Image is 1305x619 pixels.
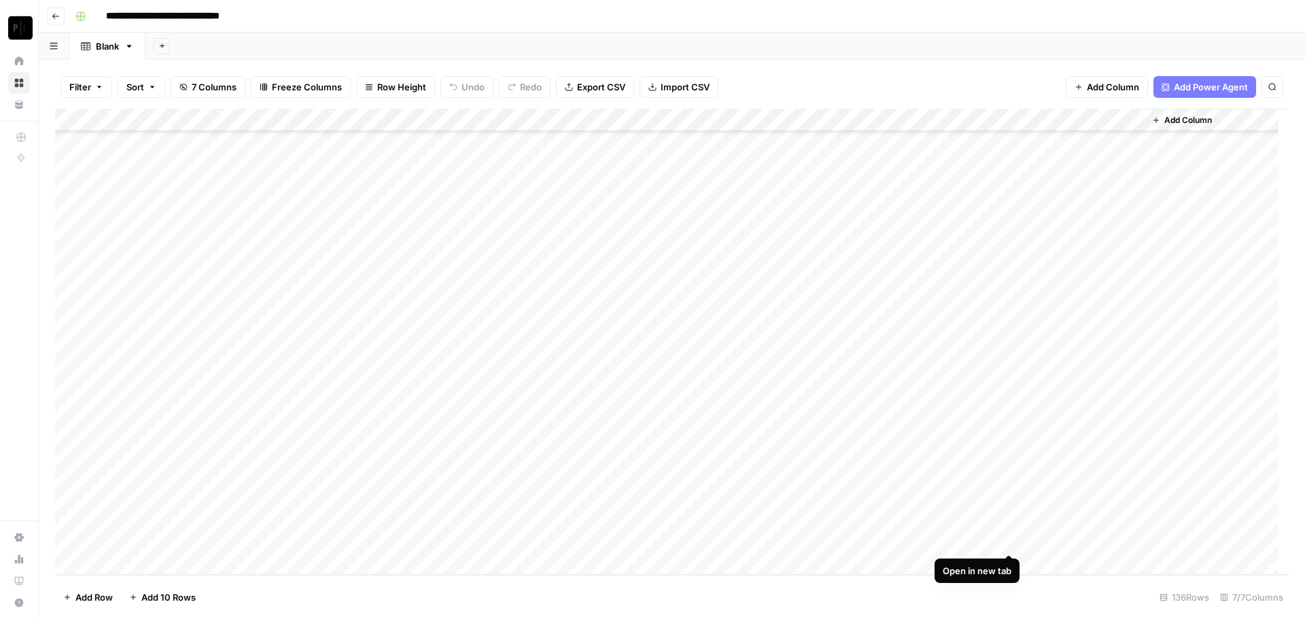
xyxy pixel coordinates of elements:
[272,80,342,94] span: Freeze Columns
[520,80,542,94] span: Redo
[1087,80,1139,94] span: Add Column
[8,592,30,614] button: Help + Support
[577,80,625,94] span: Export CSV
[8,94,30,116] a: Your Data
[141,590,196,604] span: Add 10 Rows
[8,548,30,570] a: Usage
[1164,114,1212,126] span: Add Column
[1153,76,1256,98] button: Add Power Agent
[60,76,112,98] button: Filter
[118,76,165,98] button: Sort
[462,80,485,94] span: Undo
[356,76,435,98] button: Row Height
[126,80,144,94] span: Sort
[96,39,119,53] div: Blank
[8,570,30,592] a: Learning Hub
[440,76,493,98] button: Undo
[121,586,204,608] button: Add 10 Rows
[943,564,1011,578] div: Open in new tab
[69,33,145,60] a: Blank
[556,76,634,98] button: Export CSV
[1154,586,1215,608] div: 136 Rows
[1066,76,1148,98] button: Add Column
[1147,111,1217,129] button: Add Column
[8,527,30,548] a: Settings
[640,76,718,98] button: Import CSV
[171,76,245,98] button: 7 Columns
[251,76,351,98] button: Freeze Columns
[499,76,551,98] button: Redo
[8,72,30,94] a: Browse
[8,11,30,45] button: Workspace: Paragon Intel - Copyediting
[75,590,113,604] span: Add Row
[69,80,91,94] span: Filter
[8,50,30,72] a: Home
[377,80,426,94] span: Row Height
[1174,80,1248,94] span: Add Power Agent
[55,586,121,608] button: Add Row
[661,80,710,94] span: Import CSV
[8,16,33,40] img: Paragon Intel - Copyediting Logo
[1215,586,1289,608] div: 7/7 Columns
[192,80,237,94] span: 7 Columns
